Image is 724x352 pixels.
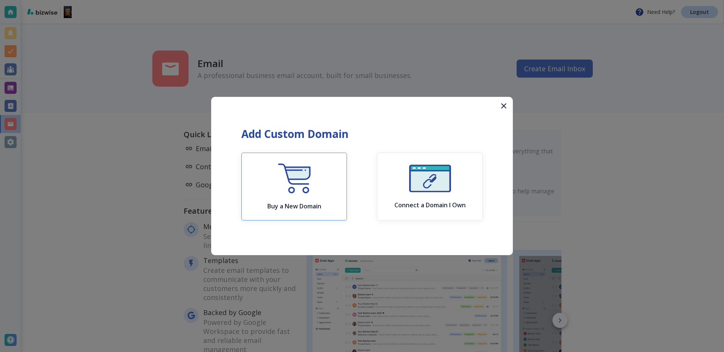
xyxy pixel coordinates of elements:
h6: Buy a New Domain [267,202,321,210]
h6: Connect a Domain I Own [394,201,466,209]
img: Connect a domain [409,165,451,192]
strong: Add Custom Domain [241,127,348,141]
button: Connect a domainConnect a Domain I Own [377,153,483,220]
img: Shopping cart [278,164,311,193]
button: Shopping cartBuy a New Domain [241,153,347,220]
